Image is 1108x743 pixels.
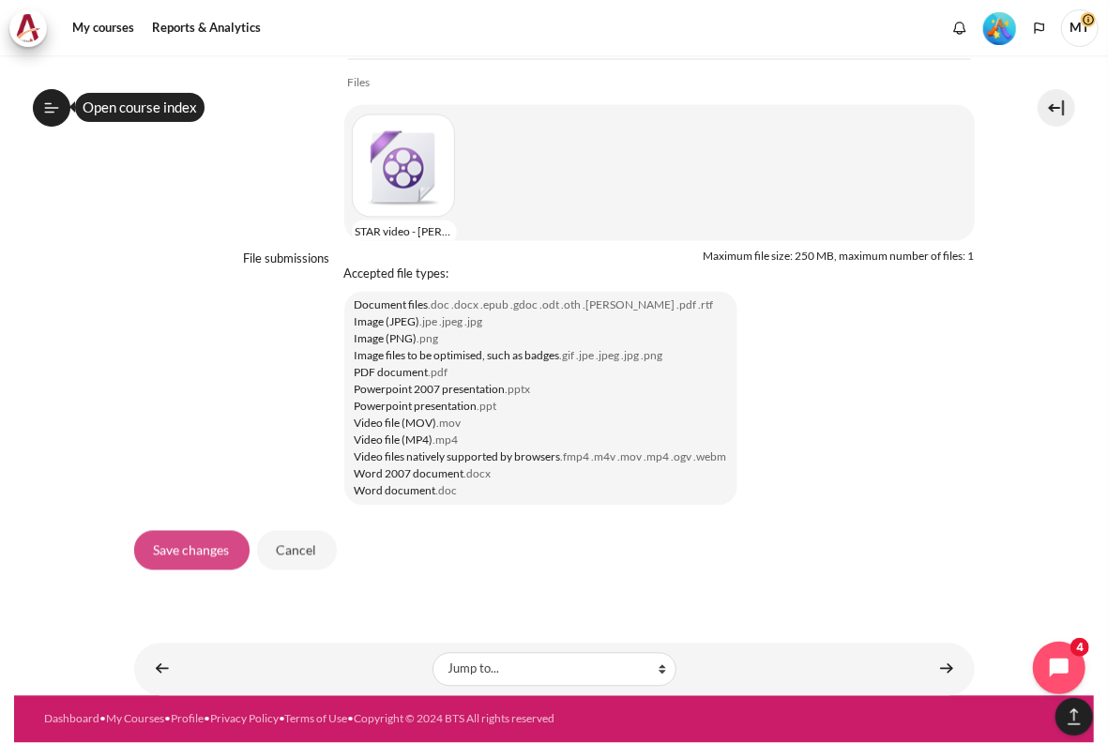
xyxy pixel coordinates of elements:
span: MT [1061,9,1099,47]
small: .gif .jpe .jpeg .jpg .png [560,349,663,363]
a: Architeck Architeck [9,9,56,47]
small: .mp4 [433,433,459,447]
li: PDF document [355,365,727,382]
img: Architeck [15,14,41,42]
p: Accepted file types: [344,265,975,284]
a: STAR video - Tran My.mp4 STAR video - [PERSON_NAME] My.mp4 [352,114,455,218]
small: .mov [437,417,462,431]
small: .fmp4 .m4v .mov .mp4 .ogv .webm [561,450,727,464]
li: Video file (MP4) [355,432,727,449]
li: Word document [355,483,727,500]
small: .pptx [506,383,531,397]
li: Image (JPEG) [355,314,727,331]
a: Join the Impact Presentation Lab ► [928,651,965,688]
li: Image files to be optimised, such as badges [355,348,727,365]
li: Powerpoint 2007 presentation [355,382,727,399]
img: Level #5 [983,12,1016,45]
a: Profile [171,712,204,726]
span: Maximum file size: 250 MB, maximum number of files: 1 [704,250,975,264]
li: Document files [355,297,727,314]
a: My Courses [106,712,164,726]
li: Word 2007 document [355,466,727,483]
button: [[backtotopbutton]] [1055,698,1093,735]
div: Open course index [75,93,205,122]
small: .doc [436,484,458,498]
div: Show notification window with no new notifications [946,14,974,42]
a: ◄ Level 1 Certificate [144,651,181,688]
small: .png [417,332,439,346]
a: Files [348,71,371,94]
input: Save changes [134,531,250,570]
div: Level #5 [983,10,1016,45]
a: My courses [66,9,141,47]
button: Languages [1025,14,1054,42]
a: Privacy Policy [210,712,279,726]
a: User menu [1061,9,1099,47]
li: Video file (MOV) [355,416,727,432]
li: Video files natively supported by browsers [355,449,727,466]
div: STAR video - [PERSON_NAME] My.mp4 [352,220,457,245]
a: Copyright © 2024 BTS All rights reserved [354,712,554,726]
a: Level #5 [976,10,1024,45]
p: File submissions [244,251,330,266]
a: Dashboard [44,712,99,726]
li: Image (PNG) [355,331,727,348]
li: Powerpoint presentation [355,399,727,416]
input: Cancel [257,531,337,570]
small: .ppt [478,400,497,414]
small: .doc .docx .epub .gdoc .odt .oth .[PERSON_NAME] .pdf .rtf [429,298,714,312]
div: • • • • • [44,711,601,728]
small: .pdf [429,366,448,380]
a: Terms of Use [284,712,347,726]
small: .jpe .jpeg .jpg [420,315,483,329]
a: Reports & Analytics [145,9,267,47]
small: .docx [464,467,492,481]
